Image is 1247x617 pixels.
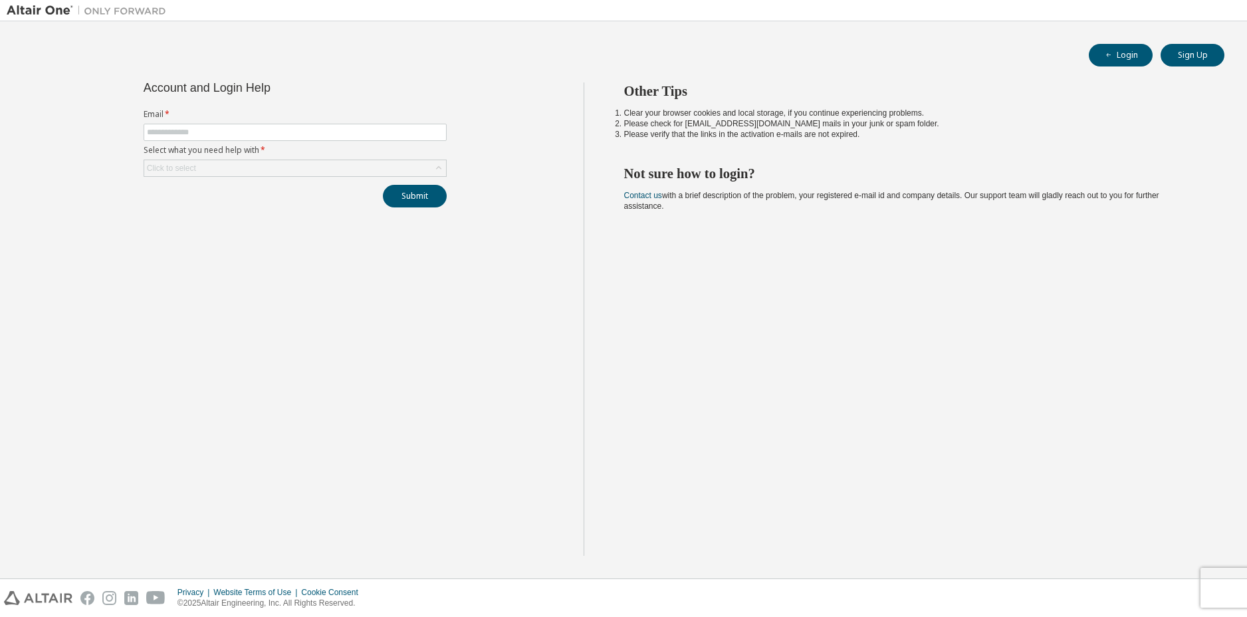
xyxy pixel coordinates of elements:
div: Website Terms of Use [213,587,301,598]
div: Cookie Consent [301,587,366,598]
button: Login [1089,44,1153,66]
img: youtube.svg [146,591,166,605]
button: Sign Up [1161,44,1224,66]
img: linkedin.svg [124,591,138,605]
img: Altair One [7,4,173,17]
label: Email [144,109,447,120]
p: © 2025 Altair Engineering, Inc. All Rights Reserved. [177,598,366,609]
span: with a brief description of the problem, your registered e-mail id and company details. Our suppo... [624,191,1159,211]
div: Click to select [144,160,446,176]
label: Select what you need help with [144,145,447,156]
button: Submit [383,185,447,207]
li: Please check for [EMAIL_ADDRESS][DOMAIN_NAME] mails in your junk or spam folder. [624,118,1201,129]
a: Contact us [624,191,662,200]
img: altair_logo.svg [4,591,72,605]
li: Please verify that the links in the activation e-mails are not expired. [624,129,1201,140]
li: Clear your browser cookies and local storage, if you continue experiencing problems. [624,108,1201,118]
img: facebook.svg [80,591,94,605]
h2: Other Tips [624,82,1201,100]
img: instagram.svg [102,591,116,605]
div: Click to select [147,163,196,174]
h2: Not sure how to login? [624,165,1201,182]
div: Account and Login Help [144,82,386,93]
div: Privacy [177,587,213,598]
